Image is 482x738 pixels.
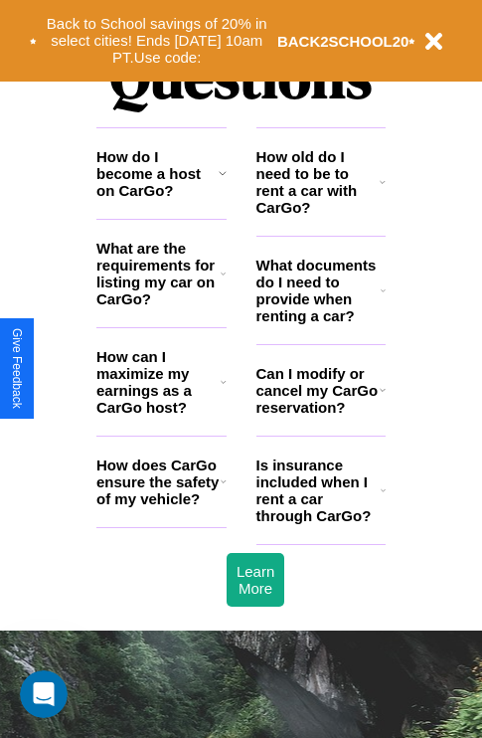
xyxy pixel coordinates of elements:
button: Back to School savings of 20% in select cities! Ends [DATE] 10am PT.Use code: [37,10,277,72]
h3: Can I modify or cancel my CarGo reservation? [256,365,380,416]
h3: What documents do I need to provide when renting a car? [256,257,382,324]
h3: How do I become a host on CarGo? [96,148,219,199]
button: Learn More [227,553,284,607]
h3: How old do I need to be to rent a car with CarGo? [256,148,381,216]
h3: How can I maximize my earnings as a CarGo host? [96,348,221,416]
div: Give Feedback [10,328,24,409]
iframe: Intercom live chat [20,670,68,718]
h3: Is insurance included when I rent a car through CarGo? [256,457,381,524]
h3: How does CarGo ensure the safety of my vehicle? [96,457,221,507]
b: BACK2SCHOOL20 [277,33,409,50]
h3: What are the requirements for listing my car on CarGo? [96,240,221,307]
